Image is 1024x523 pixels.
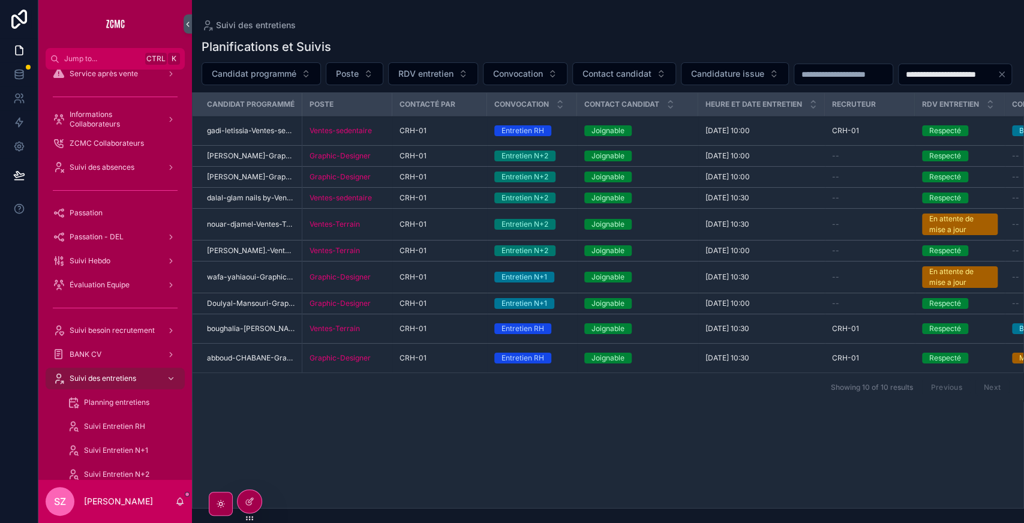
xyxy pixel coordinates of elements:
a: [DATE] 10:30 [705,220,818,229]
span: RDV entretien [398,68,454,80]
span: -- [832,172,839,182]
div: Entretien N+2 [502,151,548,161]
span: [DATE] 10:00 [705,246,750,256]
span: -- [1012,151,1019,161]
span: [PERSON_NAME].-Ventes-Terrain-[GEOGRAPHIC_DATA] [207,246,295,256]
span: CRH-01 [400,193,427,203]
span: -- [832,246,839,256]
span: CRH-01 [400,324,427,333]
a: Ventes-Terrain [310,324,360,333]
span: Informations Collaborateurs [70,110,157,129]
a: Service après vente [46,63,185,85]
div: Joignable [591,193,624,203]
span: -- [1012,220,1019,229]
span: [DATE] 10:00 [705,126,750,136]
a: Entretien RH [494,125,570,136]
a: -- [832,151,908,161]
a: [DATE] 10:00 [705,151,818,161]
a: Passation [46,202,185,224]
span: Suivi des absences [70,163,134,172]
a: Planning entretiens [60,392,185,413]
span: Showing 10 of 10 results [830,383,912,392]
div: Entretien N+1 [502,298,547,309]
a: Joignable [584,353,691,363]
span: Ventes-sedentaire [310,193,372,203]
span: CRH-01 [400,299,427,308]
a: CRH-01 [400,220,480,229]
a: CRH-01 [400,246,480,256]
a: Joignable [584,298,691,309]
span: ZCMC Collaborateurs [70,139,144,148]
a: dalal-glam nails by-Ventes-sedentaire-[GEOGRAPHIC_DATA] [207,193,295,203]
div: Entretien N+2 [502,193,548,203]
a: [DATE] 10:30 [705,324,818,333]
a: nouar-djamel-Ventes-Terrain-[GEOGRAPHIC_DATA] [207,220,295,229]
span: Ventes-Terrain [310,220,360,229]
a: Joignable [584,245,691,256]
span: -- [1012,172,1019,182]
span: Évaluation Equipe [70,280,130,290]
div: Entretien N+2 [502,219,548,230]
div: Joignable [591,298,624,309]
a: [DATE] 10:30 [705,272,818,282]
button: Select Button [483,62,567,85]
a: [DATE] 10:00 [705,246,818,256]
div: Respecté [929,323,961,334]
a: Joignable [584,172,691,182]
span: -- [832,220,839,229]
a: Respecté [922,193,998,203]
a: ZCMC Collaborateurs [46,133,185,154]
span: Graphic-Designer [310,353,371,363]
a: CRH-01 [400,126,480,136]
p: [PERSON_NAME] [84,495,153,507]
a: [DATE] 10:00 [705,172,818,182]
span: K [169,54,179,64]
a: -- [832,246,908,256]
div: Entretien RH [502,323,544,334]
a: Joignable [584,193,691,203]
span: CRH-01 [832,324,859,333]
a: wafa-yahiaoui-Graphic-Designer- [207,272,295,282]
span: Graphic-Designer [310,299,371,308]
span: [DATE] 10:30 [705,272,749,282]
a: Entretien RH [494,353,570,363]
span: Poste [310,100,334,109]
a: Entretien N+2 [494,172,570,182]
a: Ventes-Terrain [310,246,385,256]
span: Suivi Entretien RH [84,422,145,431]
a: Évaluation Equipe [46,274,185,296]
a: Entretien N+2 [494,151,570,161]
span: Planning entretiens [84,398,149,407]
a: Respecté [922,298,998,309]
div: Entretien N+1 [502,272,547,282]
a: Suivi Hebdo [46,250,185,272]
a: CRH-01 [400,193,480,203]
span: [DATE] 10:00 [705,299,750,308]
span: Convocation [494,100,549,109]
span: Suivi des entretiens [216,19,296,31]
a: Doulyal-Mansouri-Graphic-Designer-[GEOGRAPHIC_DATA] [207,299,295,308]
span: Convocation [493,68,543,80]
span: -- [832,272,839,282]
a: Ventes-sedentaire [310,193,385,203]
div: Joignable [591,151,624,161]
div: Joignable [591,353,624,363]
div: Entretien N+2 [502,172,548,182]
a: Suivi des absences [46,157,185,178]
a: Respecté [922,172,998,182]
a: Ventes-sedentaire [310,126,372,136]
a: -- [832,220,908,229]
span: CRH-01 [400,246,427,256]
span: Poste [336,68,359,80]
span: SZ [54,494,66,509]
a: Joignable [584,151,691,161]
div: Respecté [929,151,961,161]
a: Suivi Entretien N+2 [60,464,185,485]
span: -- [832,151,839,161]
div: Entretien RH [502,353,544,363]
span: Candidature issue [691,68,764,80]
